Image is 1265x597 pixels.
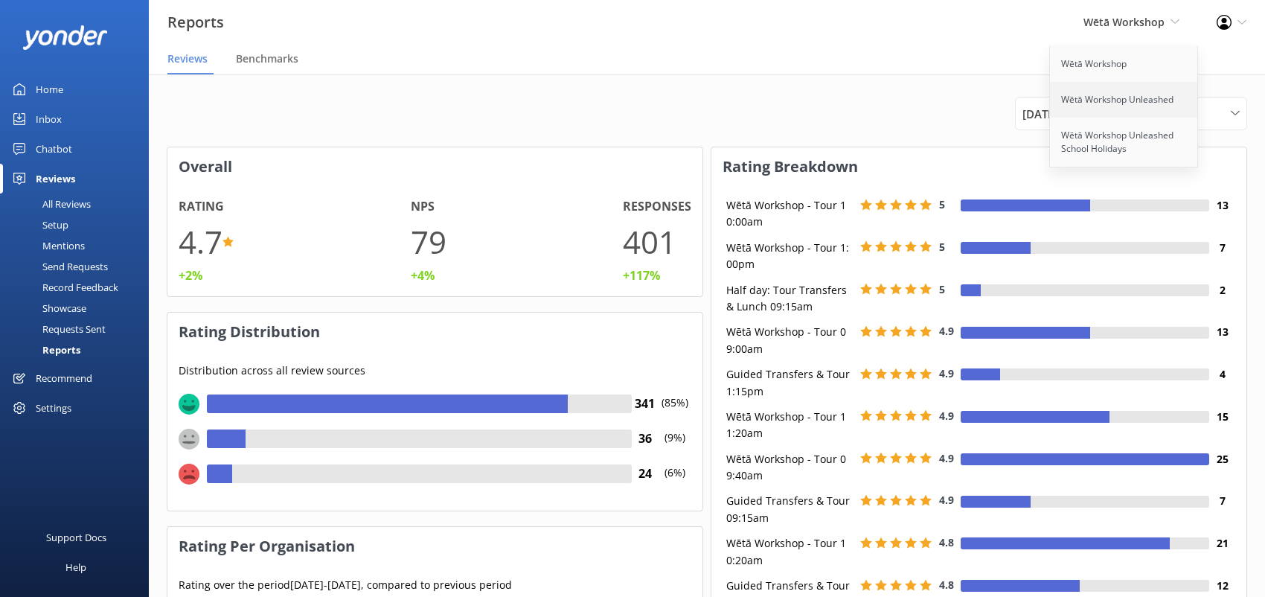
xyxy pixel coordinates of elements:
div: Guided Transfers & Tour 09:15am [723,493,856,526]
p: (6%) [658,464,691,499]
a: Showcase [9,298,149,319]
h3: Rating Per Organisation [167,527,702,566]
h4: 13 [1209,324,1235,340]
h4: 12 [1209,578,1235,594]
div: Showcase [9,298,86,319]
div: Reports [9,339,80,360]
h3: Overall [167,147,702,186]
div: Wētā Workshop - Tour 11:20am [723,409,856,442]
a: Wētā Workshop Unleashed School Holidays [1050,118,1199,167]
div: Help [65,552,86,582]
div: Support Docs [46,523,106,552]
h1: 79 [411,217,446,266]
h4: 13 [1209,197,1235,214]
p: (9%) [658,430,691,464]
h4: Responses [623,197,691,217]
a: Send Requests [9,256,149,277]
h4: 4 [1209,366,1235,383]
span: Benchmarks [236,51,298,66]
h1: 4.7 [179,217,222,266]
div: Wētā Workshop - Tour 1:00pm [723,240,856,273]
div: Wētā Workshop - Tour 10:20am [723,535,856,569]
a: Wētā Workshop [1050,46,1199,82]
h3: Rating Breakdown [711,147,1246,186]
div: Mentions [9,235,85,256]
div: Reviews [36,164,75,194]
h4: 2 [1209,282,1235,298]
h3: Rating Distribution [167,313,702,351]
div: Recommend [36,363,92,393]
div: Setup [9,214,68,235]
a: Requests Sent [9,319,149,339]
h4: 341 [632,395,658,414]
span: 4.9 [939,409,954,423]
div: Wētā Workshop - Tour 09:40am [723,451,856,485]
div: All Reviews [9,194,91,214]
a: All Reviews [9,194,149,214]
div: Send Requests [9,256,108,277]
h4: 24 [632,464,658,484]
h4: 15 [1209,409,1235,425]
div: +117% [623,266,660,286]
span: Reviews [167,51,208,66]
p: Rating over the period [DATE] - [DATE] , compared to previous period [179,577,691,593]
h4: NPS [411,197,435,217]
div: Requests Sent [9,319,106,339]
h3: Reports [167,10,224,34]
h4: 36 [632,430,658,449]
span: 4.8 [939,535,954,549]
span: 4.8 [939,578,954,592]
h4: 7 [1209,493,1235,509]
div: Home [36,74,63,104]
div: Inbox [36,104,62,134]
a: Setup [9,214,149,235]
p: Distribution across all review sources [179,363,691,379]
span: Wētā Workshop [1083,15,1165,29]
div: Half day: Tour Transfers & Lunch 09:15am [723,282,856,316]
div: Wētā Workshop - Tour 09:00am [723,324,856,357]
p: (85%) [658,395,691,430]
a: Wētā Workshop Unleashed [1050,82,1199,118]
span: 5 [939,240,945,254]
div: Settings [36,393,71,423]
h1: 401 [623,217,676,266]
div: +2% [179,266,202,286]
div: Record Feedback [9,277,118,298]
span: 4.9 [939,451,954,465]
div: +4% [411,266,435,286]
span: 4.9 [939,493,954,507]
div: Guided Transfers & Tour 1:15pm [723,366,856,400]
img: yonder-white-logo.png [22,25,108,50]
a: Mentions [9,235,149,256]
span: 5 [939,282,945,296]
span: 4.9 [939,324,954,338]
span: [DATE] - [DATE] [1022,105,1096,123]
h4: 21 [1209,535,1235,552]
a: Reports [9,339,149,360]
span: 5 [939,197,945,211]
h4: 7 [1209,240,1235,256]
span: 4.9 [939,366,954,380]
div: Wētā Workshop - Tour 10:00am [723,197,856,231]
div: Chatbot [36,134,72,164]
h4: Rating [179,197,224,217]
h4: 25 [1209,451,1235,467]
a: Record Feedback [9,277,149,298]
